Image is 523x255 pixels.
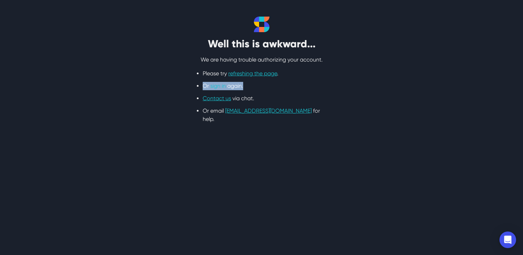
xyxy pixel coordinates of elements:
li: Or again. [203,82,320,90]
li: Or email for help. [203,107,320,123]
a: [EMAIL_ADDRESS][DOMAIN_NAME] [225,107,312,114]
div: Open Intercom Messenger [499,232,516,248]
li: Please try . [203,69,320,78]
p: We are having trouble authorizing your account. [175,56,348,64]
a: refreshing the page [228,70,277,77]
a: sign in [210,83,226,89]
li: via chat. [203,94,320,103]
a: Contact us [203,95,231,102]
h2: Well this is awkward... [175,38,348,50]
